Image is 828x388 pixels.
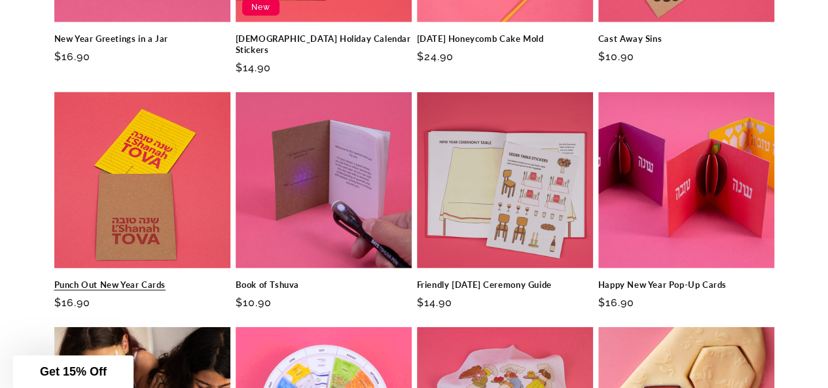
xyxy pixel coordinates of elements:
a: Friendly [DATE] Ceremony Guide [417,279,593,291]
a: Book of Tshuva [236,279,412,291]
a: Punch Out New Year Cards [54,279,230,291]
a: [DATE] Honeycomb Cake Mold [417,33,593,44]
a: Happy New Year Pop-Up Cards [598,279,774,291]
div: Get 15% Off [13,355,134,388]
a: Cast Away Sins [598,33,774,44]
a: [DEMOGRAPHIC_DATA] Holiday Calendar Stickers [236,33,412,56]
span: Get 15% Off [40,365,107,378]
a: New Year Greetings in a Jar [54,33,230,44]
